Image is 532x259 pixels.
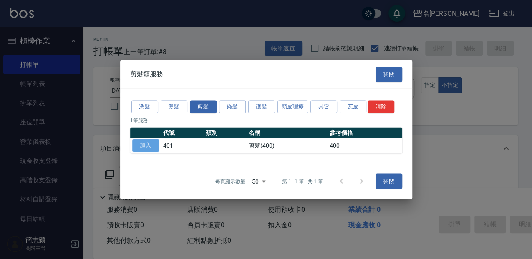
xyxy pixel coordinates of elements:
p: 1 筆服務 [130,116,402,124]
button: 染髮 [219,100,246,113]
span: 剪髮類服務 [130,70,164,78]
td: 剪髮(400) [247,138,328,153]
div: 50 [249,170,269,192]
button: 護髮 [248,100,275,113]
button: 洗髮 [131,100,158,113]
th: 代號 [161,127,204,138]
button: 頭皮理療 [277,100,308,113]
button: 關閉 [376,67,402,82]
button: 關閉 [376,174,402,189]
button: 其它 [310,100,337,113]
button: 瓦皮 [340,100,366,113]
button: 燙髮 [161,100,187,113]
p: 每頁顯示數量 [215,177,245,185]
th: 類別 [204,127,247,138]
th: 名稱 [247,127,328,138]
td: 400 [328,138,402,153]
p: 第 1–1 筆 共 1 筆 [282,177,323,185]
button: 加入 [132,139,159,152]
th: 參考價格 [328,127,402,138]
td: 401 [161,138,204,153]
button: 清除 [368,100,394,113]
button: 剪髮 [190,100,217,113]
